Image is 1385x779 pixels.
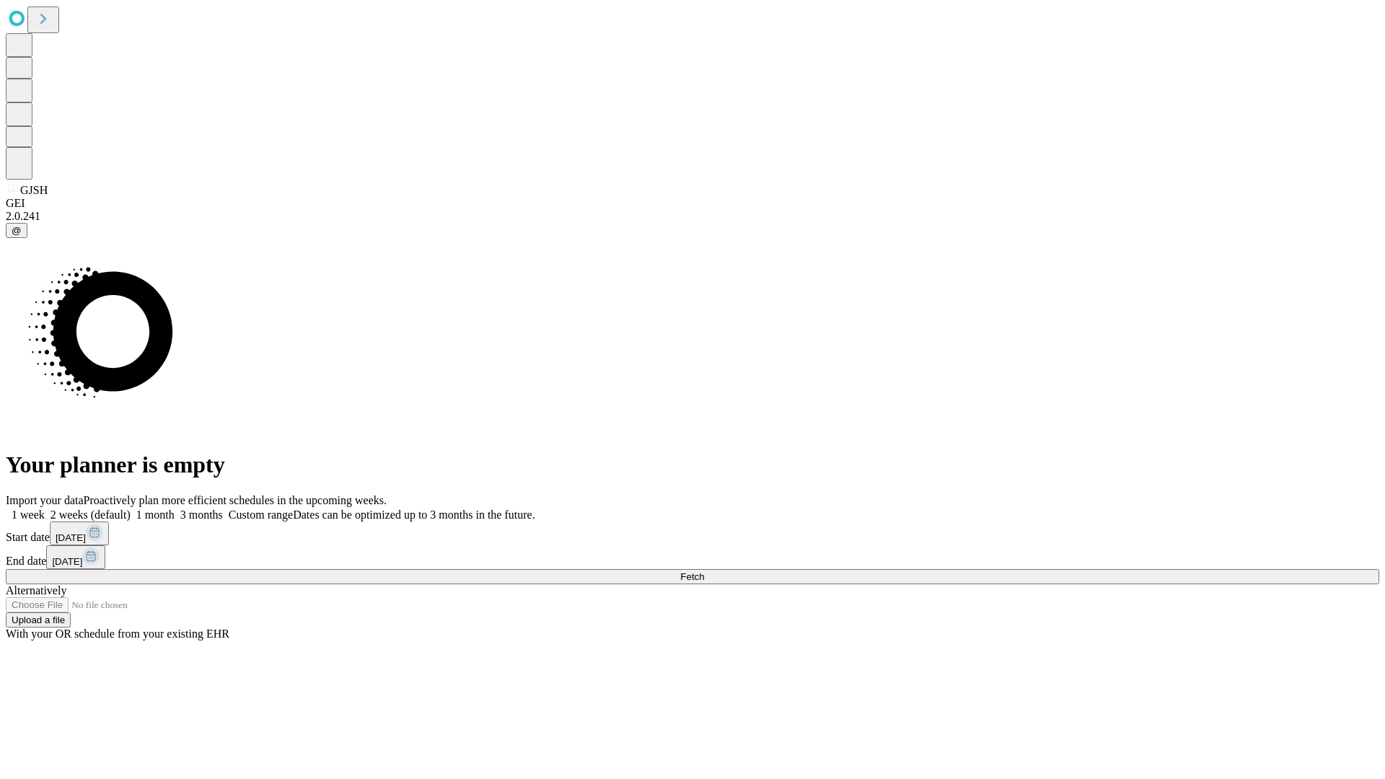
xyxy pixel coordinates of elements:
button: Fetch [6,569,1379,584]
h1: Your planner is empty [6,452,1379,478]
span: [DATE] [52,556,82,567]
button: @ [6,223,27,238]
span: With your OR schedule from your existing EHR [6,628,229,640]
button: Upload a file [6,612,71,628]
button: [DATE] [46,545,105,569]
span: 1 month [136,509,175,521]
span: 3 months [180,509,223,521]
div: End date [6,545,1379,569]
div: 2.0.241 [6,210,1379,223]
span: Proactively plan more efficient schedules in the upcoming weeks. [84,494,387,506]
span: Fetch [680,571,704,582]
span: Custom range [229,509,293,521]
span: GJSH [20,184,48,196]
span: [DATE] [56,532,86,543]
div: GEI [6,197,1379,210]
button: [DATE] [50,521,109,545]
span: Import your data [6,494,84,506]
span: 1 week [12,509,45,521]
div: Start date [6,521,1379,545]
span: Alternatively [6,584,66,597]
span: Dates can be optimized up to 3 months in the future. [293,509,535,521]
span: @ [12,225,22,236]
span: 2 weeks (default) [50,509,131,521]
